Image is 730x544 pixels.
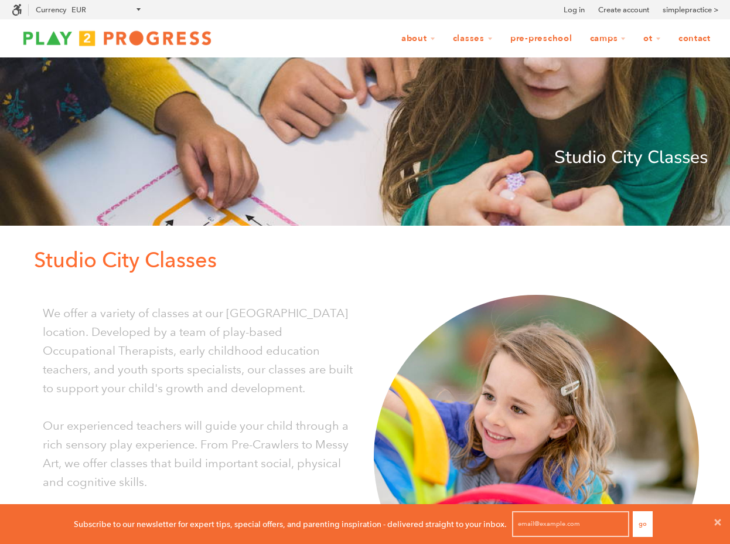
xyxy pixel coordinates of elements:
label: Currency [36,5,66,14]
a: simplepractice > [663,4,718,16]
button: Go [633,511,653,537]
a: Pre-Preschool [503,28,580,50]
a: About [394,28,443,50]
a: OT [636,28,668,50]
p: Studio City Classes [34,243,708,277]
input: email@example.com [512,511,629,537]
img: Play2Progress logo [12,26,223,50]
a: Contact [671,28,718,50]
a: Camps [582,28,634,50]
a: Create account [598,4,649,16]
p: Our experienced teachers will guide your child through a rich sensory play experience. From Pre-C... [43,416,356,491]
a: Classes [445,28,500,50]
p: Studio City Classes [22,144,708,172]
p: We offer a variety of classes at our [GEOGRAPHIC_DATA] location. Developed by a team of play-base... [43,304,356,397]
p: Subscribe to our newsletter for expert tips, special offers, and parenting inspiration - delivere... [74,518,507,531]
a: Log in [564,4,585,16]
